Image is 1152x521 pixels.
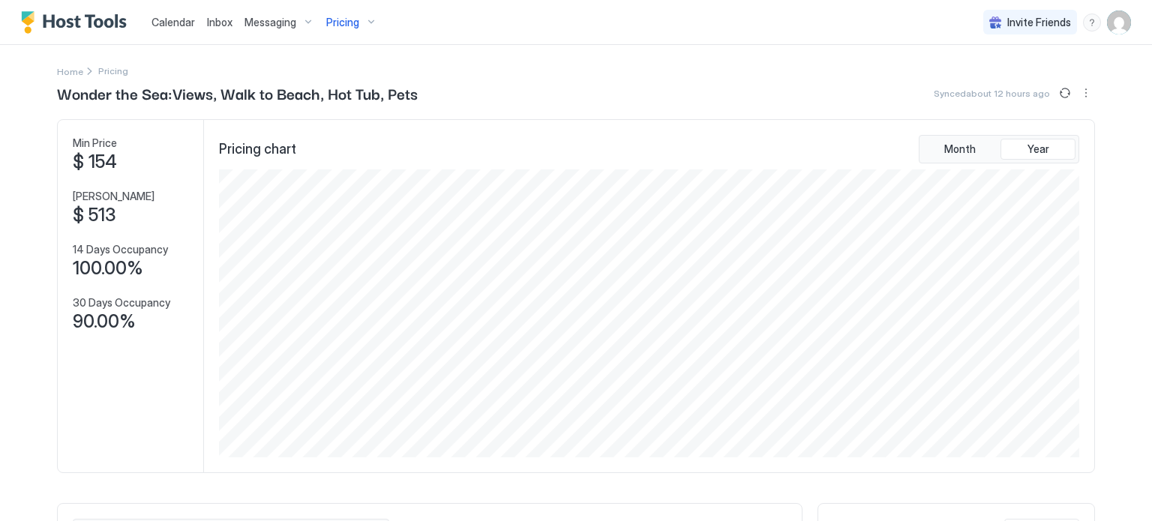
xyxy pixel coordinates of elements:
span: $ 513 [73,204,115,226]
a: Host Tools Logo [21,11,133,34]
span: Calendar [151,16,195,28]
span: Month [944,142,976,156]
button: Month [922,139,997,160]
span: $ 154 [73,151,117,173]
button: Year [1000,139,1075,160]
span: Invite Friends [1007,16,1071,29]
span: Min Price [73,136,117,150]
span: Messaging [244,16,296,29]
a: Inbox [207,14,232,30]
span: Year [1027,142,1049,156]
span: Pricing [326,16,359,29]
div: User profile [1107,10,1131,34]
span: [PERSON_NAME] [73,190,154,203]
div: tab-group [919,135,1079,163]
span: Home [57,66,83,77]
button: Sync prices [1056,84,1074,102]
div: menu [1083,13,1101,31]
div: menu [1077,84,1095,102]
a: Calendar [151,14,195,30]
span: 30 Days Occupancy [73,296,170,310]
span: Inbox [207,16,232,28]
span: Pricing chart [219,141,296,158]
span: 14 Days Occupancy [73,243,168,256]
a: Home [57,63,83,79]
span: Breadcrumb [98,65,128,76]
button: More options [1077,84,1095,102]
span: Wonder the Sea:Views, Walk to Beach, Hot Tub, Pets [57,82,418,104]
span: 90.00% [73,310,136,333]
iframe: Intercom live chat [15,470,51,506]
div: Breadcrumb [57,63,83,79]
span: Synced about 12 hours ago [934,88,1050,99]
span: 100.00% [73,257,143,280]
